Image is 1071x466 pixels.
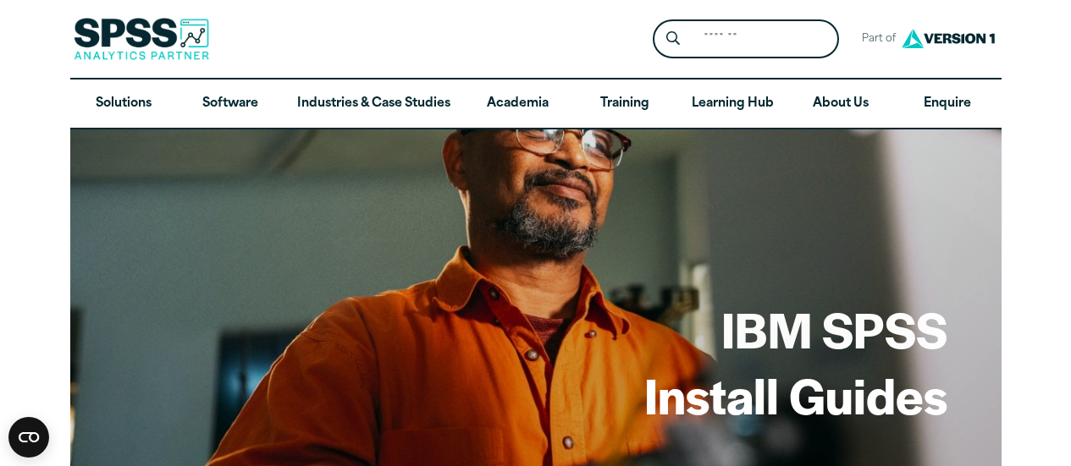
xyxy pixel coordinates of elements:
[464,79,571,129] a: Academia
[787,79,894,129] a: About Us
[74,18,209,60] img: SPSS Analytics Partner
[70,79,1002,129] nav: Desktop version of site main menu
[894,79,1001,129] a: Enquire
[678,79,787,129] a: Learning Hub
[897,23,999,54] img: Version1 Logo
[657,24,688,55] button: Search magnifying glass icon
[666,31,680,46] svg: Search magnifying glass icon
[70,79,177,129] a: Solutions
[653,19,839,59] form: Site Header Search Form
[644,296,947,427] h1: IBM SPSS Install Guides
[571,79,677,129] a: Training
[8,417,49,458] button: Open CMP widget
[853,27,897,52] span: Part of
[284,79,464,129] a: Industries & Case Studies
[177,79,284,129] a: Software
